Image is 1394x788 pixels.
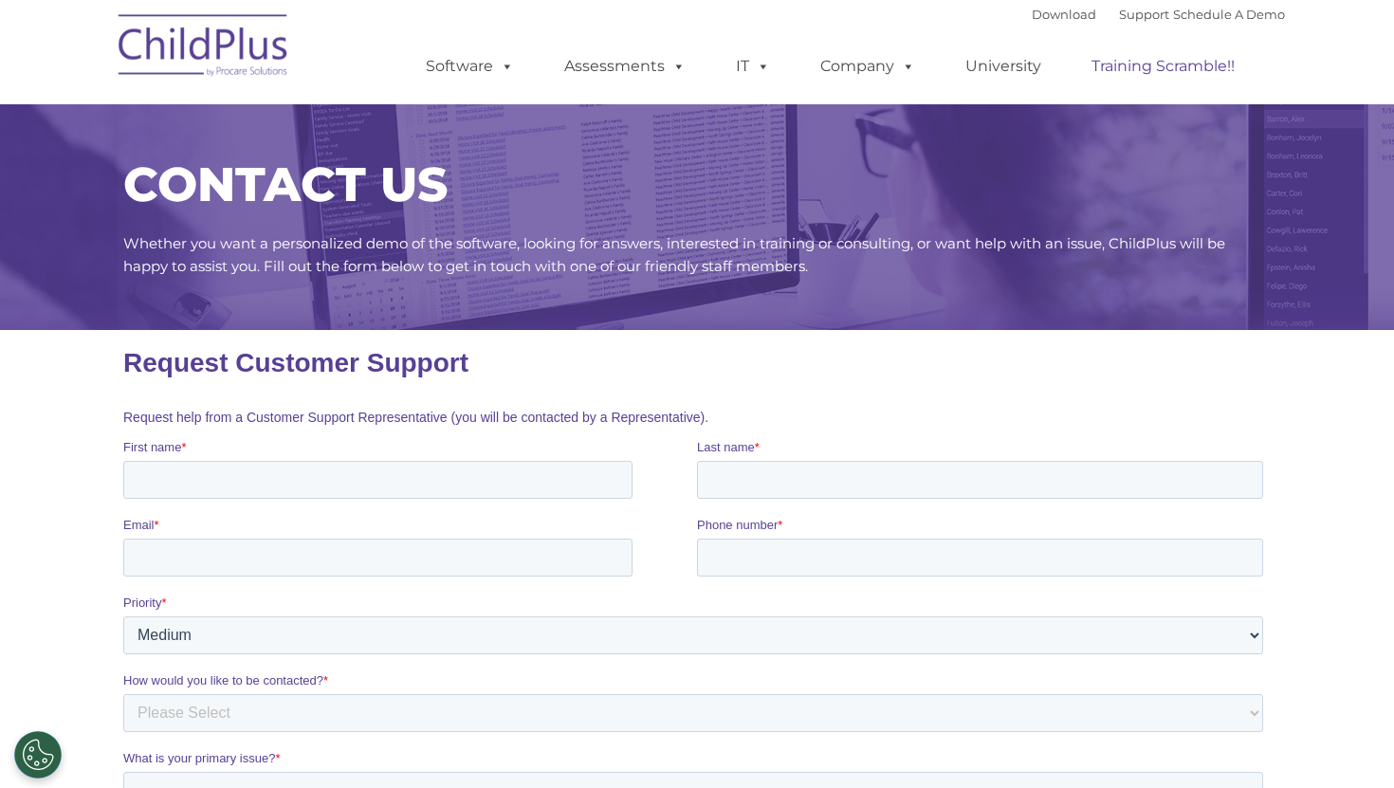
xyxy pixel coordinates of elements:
a: IT [717,47,789,85]
iframe: Chat Widget [1299,697,1394,788]
font: | [1032,7,1285,22]
span: CONTACT US [123,156,448,213]
a: Support [1119,7,1169,22]
a: Software [407,47,533,85]
span: Whether you want a personalized demo of the software, looking for answers, interested in training... [123,234,1225,275]
a: Company [801,47,934,85]
a: Download [1032,7,1096,22]
a: University [946,47,1060,85]
a: Training Scramble!! [1073,47,1254,85]
a: Assessments [545,47,705,85]
a: Schedule A Demo [1173,7,1285,22]
img: ChildPlus by Procare Solutions [109,1,299,96]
